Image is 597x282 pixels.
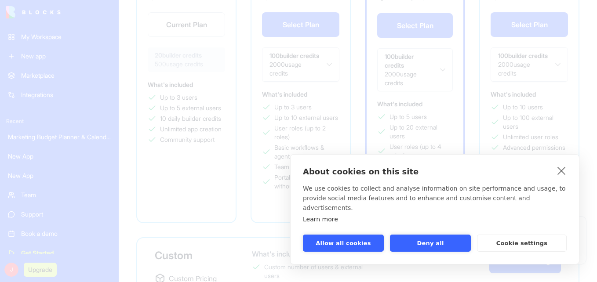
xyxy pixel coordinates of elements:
[390,235,471,252] button: Deny all
[303,184,567,213] p: We use cookies to collect and analyse information on site performance and usage, to provide socia...
[555,163,568,177] a: close
[303,235,384,252] button: Allow all cookies
[303,167,419,176] strong: About cookies on this site
[303,216,338,223] a: Learn more
[477,235,567,252] button: Cookie settings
